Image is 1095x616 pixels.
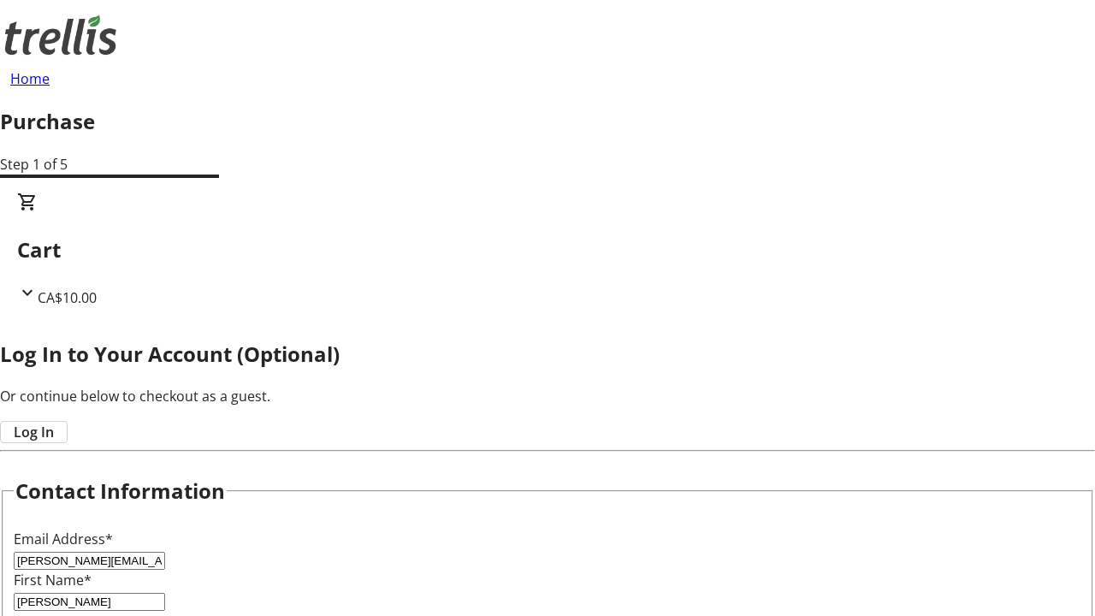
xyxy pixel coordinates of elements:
label: First Name* [14,571,92,589]
span: CA$10.00 [38,288,97,307]
label: Email Address* [14,530,113,548]
h2: Cart [17,234,1078,265]
div: CartCA$10.00 [17,192,1078,308]
h2: Contact Information [15,476,225,506]
span: Log In [14,422,54,442]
